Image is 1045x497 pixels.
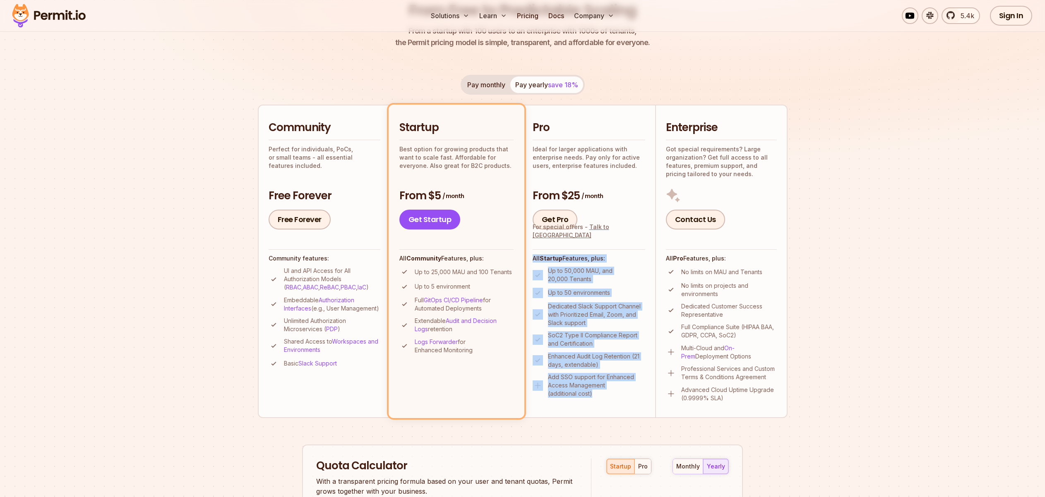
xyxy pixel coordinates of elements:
a: Sign In [990,6,1033,26]
a: Free Forever [269,210,331,229]
p: Advanced Cloud Uptime Upgrade (0.9999% SLA) [681,386,777,402]
div: monthly [676,462,700,471]
a: Docs [545,7,567,24]
p: UI and API Access for All Authorization Models ( , , , , ) [284,267,380,292]
a: PBAC [341,284,356,291]
img: Permit logo [8,2,89,30]
a: IaC [358,284,366,291]
h2: Pro [533,120,645,135]
p: Professional Services and Custom Terms & Conditions Agreement [681,365,777,381]
a: Get Pro [533,210,578,229]
h4: All Features, plus: [666,254,777,263]
h3: Free Forever [269,189,380,203]
strong: Startup [540,255,562,262]
p: Ideal for larger applications with enterprise needs. Pay only for active users, enterprise featur... [533,145,645,170]
p: Dedicated Customer Success Representative [681,302,777,319]
p: the Permit pricing model is simple, transparent, and affordable for everyone. [395,25,650,48]
a: ReBAC [320,284,339,291]
p: Up to 50 environments [548,289,610,297]
span: 5.4k [956,11,974,21]
a: 5.4k [942,7,980,24]
p: Perfect for individuals, PoCs, or small teams - all essential features included. [269,145,380,170]
button: Learn [476,7,510,24]
h3: From $5 [399,189,514,203]
p: No limits on projects and environments [681,282,777,298]
p: Unlimited Authorization Microservices ( ) [284,317,380,333]
p: Embeddable (e.g., User Management) [284,296,380,313]
h4: Community features: [269,254,380,263]
p: No limits on MAU and Tenants [681,268,762,276]
p: Enhanced Audit Log Retention (21 days, extendable) [548,352,645,369]
a: Slack Support [298,360,337,367]
a: Logs Forwarder [415,338,458,345]
p: Basic [284,359,337,368]
h4: All Features, plus: [533,254,645,263]
p: Shared Access to [284,337,380,354]
h2: Startup [399,120,514,135]
p: Got special requirements? Large organization? Get full access to all features, premium support, a... [666,145,777,178]
p: Extendable retention [415,317,514,333]
div: For special offers - [533,223,645,239]
button: Company [571,7,617,24]
p: for Enhanced Monitoring [415,338,514,354]
p: Dedicated Slack Support Channel with Prioritized Email, Zoom, and Slack support [548,302,645,327]
p: Add SSO support for Enhanced Access Management (additional cost) [548,373,645,398]
h2: Community [269,120,380,135]
span: / month [442,192,464,200]
div: pro [638,462,648,471]
p: Full for Automated Deployments [415,296,514,313]
p: Full Compliance Suite (HIPAA BAA, GDPR, CCPA, SoC2) [681,323,777,339]
h4: All Features, plus: [399,254,514,263]
a: ABAC [303,284,318,291]
h2: Quota Calculator [316,459,576,473]
h3: From $25 [533,189,645,203]
a: Get Startup [399,210,461,229]
a: PDP [326,325,338,332]
p: Up to 5 environment [415,282,470,291]
span: / month [581,192,603,200]
p: Best option for growing products that want to scale fast. Affordable for everyone. Also great for... [399,145,514,170]
a: Audit and Decision Logs [415,317,497,332]
p: With a transparent pricing formula based on your user and tenant quotas, Permit grows together wi... [316,476,576,496]
p: Up to 50,000 MAU, and 20,000 Tenants [548,267,645,283]
strong: Pro [673,255,683,262]
a: GitOps CI/CD Pipeline [424,296,483,303]
p: SoC2 Type II Compliance Report and Certification [548,331,645,348]
button: Solutions [428,7,473,24]
p: Multi-Cloud and Deployment Options [681,344,777,361]
button: Pay monthly [462,76,510,93]
strong: Community [406,255,441,262]
a: On-Prem [681,344,735,360]
a: Authorization Interfaces [284,296,354,312]
h2: Enterprise [666,120,777,135]
a: Pricing [514,7,542,24]
p: Up to 25,000 MAU and 100 Tenants [415,268,512,276]
a: RBAC [286,284,301,291]
a: Contact Us [666,210,725,229]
